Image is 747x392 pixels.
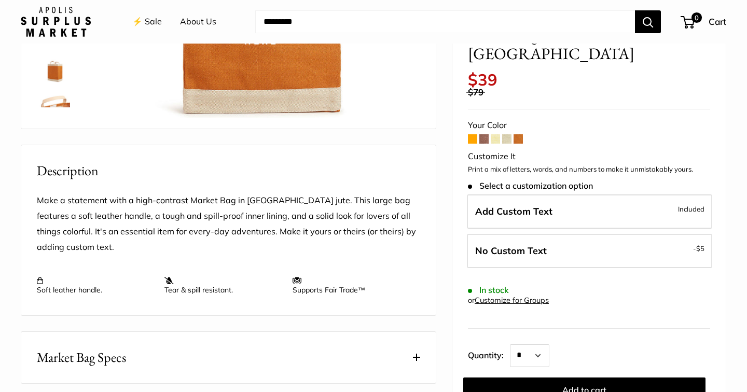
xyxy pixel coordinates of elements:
span: Select a customization option [468,181,593,191]
span: In stock [468,285,509,295]
div: Customize It [468,149,710,164]
span: $79 [468,87,483,97]
span: 0 [691,12,702,23]
a: Market Bag in Cognac [35,49,72,87]
span: $39 [468,69,497,90]
p: Supports Fair Trade™ [293,276,410,295]
span: $5 [696,244,704,253]
label: Add Custom Text [467,194,712,229]
a: Market Bag in Cognac [35,91,72,128]
span: Add Custom Text [475,205,552,217]
button: Search [635,10,661,33]
input: Search... [255,10,635,33]
p: Soft leather handle. [37,276,154,295]
a: ⚡️ Sale [132,14,162,30]
a: 0 Cart [682,13,726,30]
button: Market Bag Specs [21,332,436,383]
img: Market Bag in Cognac [37,51,70,85]
div: Your Color [468,118,710,133]
h2: Description [37,161,420,181]
span: - [693,242,704,255]
span: Market Bag in [GEOGRAPHIC_DATA] [468,25,673,63]
span: Cart [709,16,726,27]
p: Tear & spill resistant. [164,276,282,295]
div: or [468,293,549,307]
img: Apolis: Surplus Market [21,7,91,37]
p: Make a statement with a high-contrast Market Bag in [GEOGRAPHIC_DATA] jute. This large bag featur... [37,193,420,255]
span: No Custom Text [475,245,547,257]
span: Market Bag Specs [37,347,126,368]
label: Leave Blank [467,234,712,268]
span: Included [678,203,704,215]
a: Customize for Groups [475,296,549,305]
a: About Us [180,14,216,30]
p: Print a mix of letters, words, and numbers to make it unmistakably yours. [468,164,710,175]
label: Quantity: [468,341,510,367]
img: Market Bag in Cognac [37,93,70,126]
